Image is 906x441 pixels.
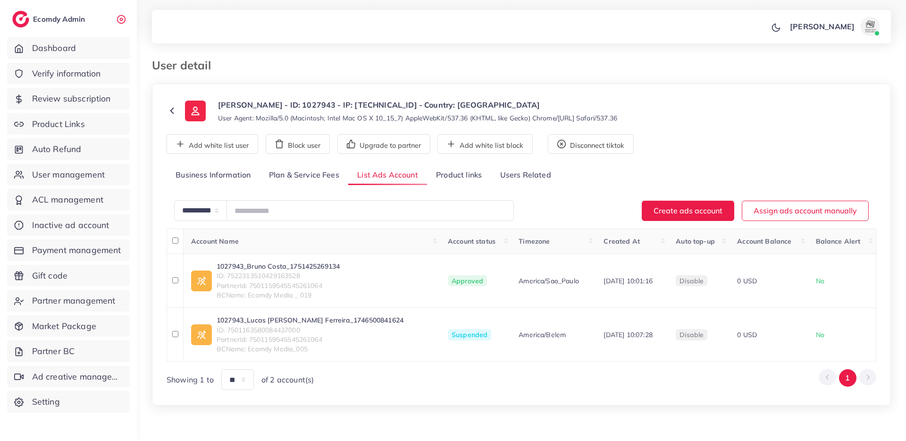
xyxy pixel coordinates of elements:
span: Verify information [32,68,101,80]
a: List Ads Account [348,165,427,186]
img: ic-ad-info.7fc67b75.svg [191,324,212,345]
span: Dashboard [32,42,76,54]
a: Dashboard [7,37,130,59]
span: [DATE] 10:01:16 [604,277,652,285]
button: Go to page 1 [839,369,856,387]
a: Auto Refund [7,138,130,160]
span: Product Links [32,118,85,130]
span: Created At [604,237,640,246]
img: ic-ad-info.7fc67b75.svg [191,271,212,291]
span: Inactive ad account [32,219,109,231]
a: [PERSON_NAME]avatar [785,17,883,36]
a: Inactive ad account [7,214,130,236]
a: Ad creative management [7,366,130,388]
a: Setting [7,391,130,413]
a: Partner management [7,290,130,312]
a: Partner BC [7,340,130,362]
span: Gift code [32,270,67,282]
a: Review subscription [7,88,130,110]
a: Gift code [7,265,130,287]
span: 0 USD [737,277,757,285]
span: BCName: Ecomdy Media _ 019 [217,290,340,300]
span: No [816,277,824,285]
span: Balance Alert [816,237,861,246]
a: Business Information [167,165,260,186]
button: Add white list block [437,134,533,154]
small: User Agent: Mozilla/5.0 (Macintosh; Intel Mac OS X 10_15_7) AppleWebKit/537.36 (KHTML, like Gecko... [218,113,617,123]
span: disable [679,277,704,285]
p: [PERSON_NAME] - ID: 1027943 - IP: [TECHNICAL_ID] - Country: [GEOGRAPHIC_DATA] [218,99,617,110]
span: PartnerId: 7501159545545261064 [217,281,340,290]
span: Auto Refund [32,143,82,155]
span: America/Sao_Paulo [519,276,579,286]
span: Timezone [519,237,550,246]
span: 0 USD [737,331,757,339]
span: Account Balance [737,237,791,246]
span: Account Name [191,237,239,246]
a: 1027943_Lucas [PERSON_NAME] Ferreira_1746500841624 [217,315,403,325]
ul: Pagination [819,369,876,387]
span: Setting [32,396,60,408]
span: Partner BC [32,345,75,357]
span: disable [679,331,704,339]
p: [PERSON_NAME] [790,21,855,32]
span: of 2 account(s) [261,374,314,385]
a: Product links [427,165,491,186]
span: [DATE] 10:07:28 [604,331,652,339]
button: Upgrade to partner [337,134,430,154]
span: Suspended [448,329,491,340]
span: Partner management [32,295,116,307]
button: Disconnect tiktok [548,134,634,154]
button: Add white list user [167,134,258,154]
a: Market Package [7,315,130,337]
a: ACL management [7,189,130,211]
span: Review subscription [32,93,111,105]
span: PartnerId: 7501159545545261064 [217,335,403,344]
a: 1027943_Bruno Costa_1751425269134 [217,262,340,271]
span: Account status [448,237,495,246]
h2: Ecomdy Admin [33,15,87,24]
a: Payment management [7,239,130,261]
img: avatar [861,17,880,36]
span: No [816,331,824,339]
span: Showing 1 to [167,374,214,385]
button: Block user [266,134,330,154]
span: Ad creative management [32,371,123,383]
span: Auto top-up [676,237,715,246]
span: User management [32,169,105,181]
a: logoEcomdy Admin [12,11,87,27]
img: logo [12,11,29,27]
a: Product Links [7,113,130,135]
span: ID: 7522313510429163528 [217,271,340,280]
img: ic-user-info.36bf1079.svg [185,101,206,121]
span: ID: 7501163580084437000 [217,325,403,335]
a: Verify information [7,63,130,85]
h3: User detail [152,59,218,72]
a: Users Related [491,165,560,186]
span: BCName: Ecomdy Media_005 [217,344,403,354]
a: Plan & Service Fees [260,165,348,186]
span: America/Belem [519,330,566,339]
span: Approved [448,275,487,287]
button: Assign ads account manually [742,201,869,221]
button: Create ads account [642,201,734,221]
a: User management [7,164,130,186]
span: Market Package [32,320,96,332]
span: ACL management [32,194,103,206]
span: Payment management [32,244,121,256]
